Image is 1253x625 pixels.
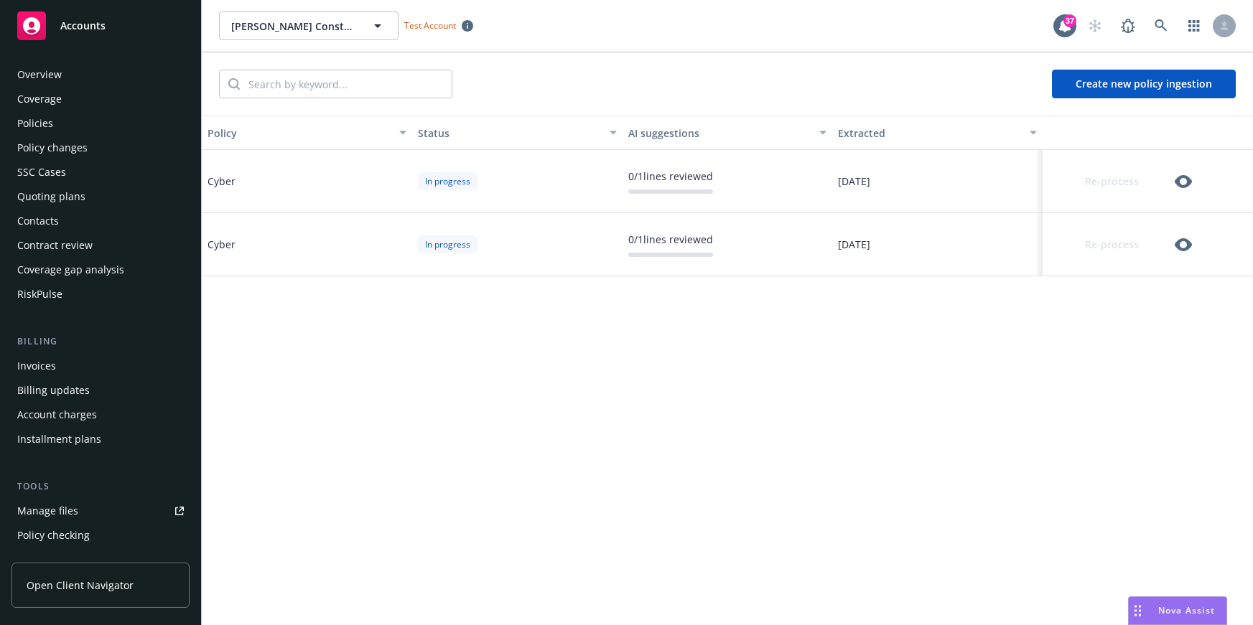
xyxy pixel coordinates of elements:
[228,78,240,90] svg: Search
[11,428,190,451] a: Installment plans
[412,116,623,150] button: Status
[27,578,134,593] span: Open Client Navigator
[17,499,78,522] div: Manage files
[17,136,88,159] div: Policy changes
[60,20,106,32] span: Accounts
[838,174,870,189] span: [DATE]
[219,11,399,40] button: [PERSON_NAME] Construction
[240,70,452,98] input: Search by keyword...
[17,112,53,135] div: Policies
[11,334,190,349] div: Billing
[832,116,1043,150] button: Extracted
[17,428,101,451] div: Installment plans
[1114,11,1142,40] a: Report a Bug
[17,63,62,86] div: Overview
[202,116,412,150] button: Policy
[1052,70,1236,98] button: Create new policy ingestion
[1147,11,1175,40] a: Search
[208,126,391,141] div: Policy
[1063,14,1076,27] div: 37
[1158,604,1215,616] span: Nova Assist
[11,499,190,522] a: Manage files
[1129,597,1147,624] div: Drag to move
[11,524,190,547] a: Policy checking
[17,88,62,111] div: Coverage
[11,354,190,377] a: Invoices
[17,354,56,377] div: Invoices
[11,283,190,306] a: RiskPulse
[17,161,66,184] div: SSC Cases
[17,524,90,547] div: Policy checking
[17,185,85,208] div: Quoting plans
[17,283,62,306] div: RiskPulse
[17,379,90,402] div: Billing updates
[628,169,713,184] div: 0 / 1 lines reviewed
[11,379,190,402] a: Billing updates
[231,19,355,34] span: [PERSON_NAME] Construction
[11,403,190,426] a: Account charges
[418,235,478,253] div: In progress
[17,210,59,232] div: Contacts
[17,234,93,257] div: Contract review
[17,258,124,281] div: Coverage gap analysis
[838,237,870,252] span: [DATE]
[628,232,713,247] div: 0 / 1 lines reviewed
[623,116,833,150] button: AI suggestions
[399,18,479,33] span: Test Account
[11,88,190,111] a: Coverage
[1081,11,1109,40] a: Start snowing
[208,174,236,189] div: Cyber
[404,19,456,32] span: Test Account
[17,403,97,426] div: Account charges
[11,112,190,135] a: Policies
[11,479,190,494] div: Tools
[11,136,190,159] a: Policy changes
[11,63,190,86] a: Overview
[838,126,1021,141] div: Extracted
[17,548,108,571] div: Manage exposures
[628,126,811,141] div: AI suggestions
[11,234,190,257] a: Contract review
[1128,596,1227,625] button: Nova Assist
[11,210,190,232] a: Contacts
[418,126,601,141] div: Status
[208,237,236,252] div: Cyber
[1180,11,1208,40] a: Switch app
[11,6,190,46] a: Accounts
[11,161,190,184] a: SSC Cases
[418,172,478,190] div: In progress
[11,185,190,208] a: Quoting plans
[11,548,190,571] a: Manage exposures
[11,258,190,281] a: Coverage gap analysis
